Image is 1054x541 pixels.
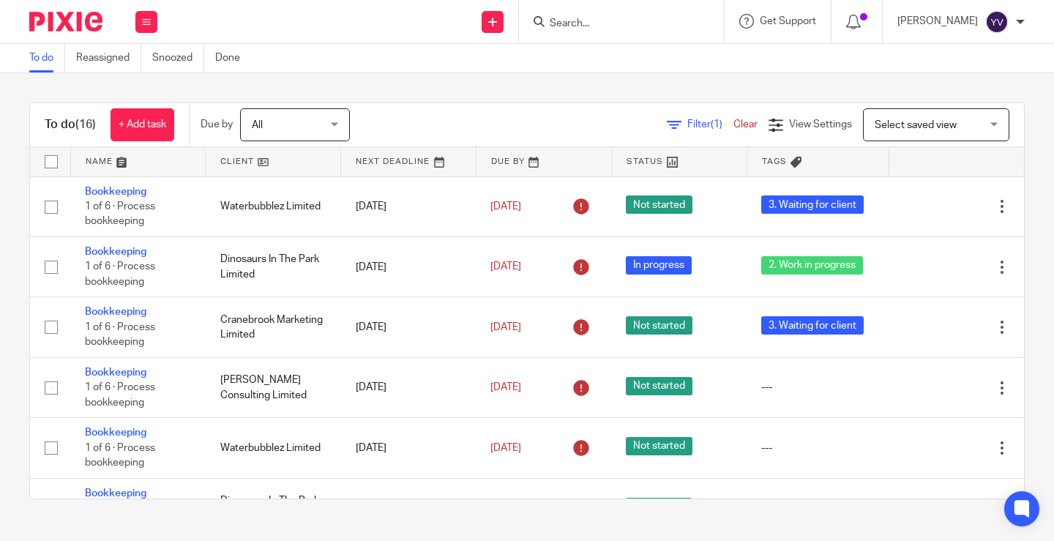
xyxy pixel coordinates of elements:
[76,44,141,72] a: Reassigned
[626,437,692,455] span: Not started
[762,157,787,165] span: Tags
[548,18,680,31] input: Search
[206,357,341,417] td: [PERSON_NAME] Consulting Limited
[341,357,476,417] td: [DATE]
[897,14,978,29] p: [PERSON_NAME]
[490,443,521,453] span: [DATE]
[85,443,155,469] span: 1 of 6 · Process bookkeeping
[626,498,692,516] span: Not started
[490,382,521,392] span: [DATE]
[206,418,341,478] td: Waterbubblez Limited
[711,119,722,130] span: (1)
[761,380,874,395] div: ---
[341,478,476,538] td: [DATE]
[341,297,476,357] td: [DATE]
[206,176,341,236] td: Waterbubblez Limited
[341,418,476,478] td: [DATE]
[761,316,864,335] span: 3. Waiting for client
[85,428,146,438] a: Bookkeeping
[761,441,874,455] div: ---
[252,120,263,130] span: All
[206,478,341,538] td: Dinosaurs In The Park Limited
[85,262,155,288] span: 1 of 6 · Process bookkeeping
[490,322,521,332] span: [DATE]
[626,256,692,275] span: In progress
[875,120,957,130] span: Select saved view
[85,187,146,197] a: Bookkeeping
[626,316,692,335] span: Not started
[85,307,146,317] a: Bookkeeping
[29,44,65,72] a: To do
[85,201,155,227] span: 1 of 6 · Process bookkeeping
[687,119,733,130] span: Filter
[75,119,96,130] span: (16)
[206,236,341,296] td: Dinosaurs In The Park Limited
[626,377,692,395] span: Not started
[490,201,521,212] span: [DATE]
[626,195,692,214] span: Not started
[341,176,476,236] td: [DATE]
[85,367,146,378] a: Bookkeeping
[215,44,251,72] a: Done
[29,12,102,31] img: Pixie
[85,322,155,348] span: 1 of 6 · Process bookkeeping
[761,256,863,275] span: 2. Work in progress
[206,297,341,357] td: Cranebrook Marketing Limited
[733,119,758,130] a: Clear
[789,119,852,130] span: View Settings
[85,247,146,257] a: Bookkeeping
[152,44,204,72] a: Snoozed
[341,236,476,296] td: [DATE]
[985,10,1009,34] img: svg%3E
[45,117,96,133] h1: To do
[85,382,155,408] span: 1 of 6 · Process bookkeeping
[761,195,864,214] span: 3. Waiting for client
[111,108,174,141] a: + Add task
[760,16,816,26] span: Get Support
[490,262,521,272] span: [DATE]
[201,117,233,132] p: Due by
[85,488,146,499] a: Bookkeeping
